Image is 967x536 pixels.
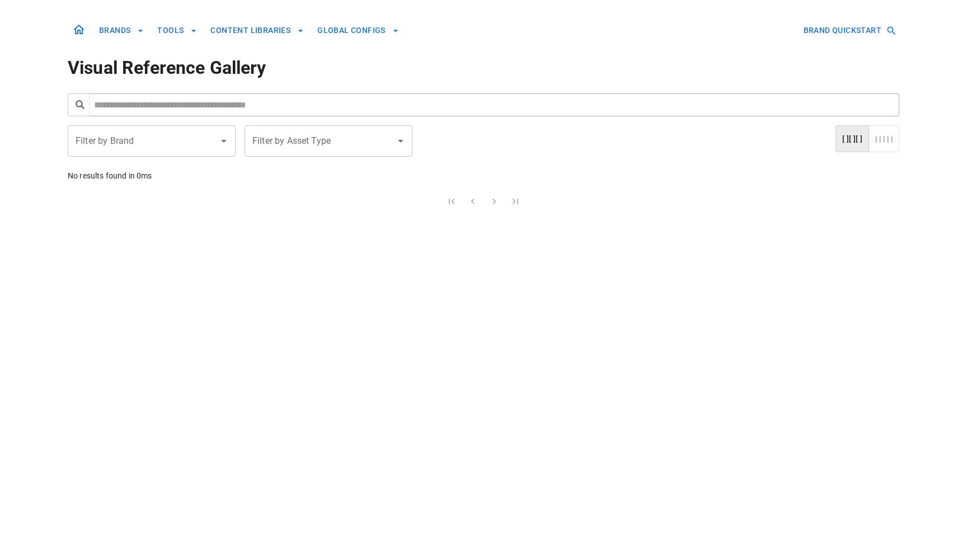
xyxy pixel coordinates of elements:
div: layout toggle [835,125,899,153]
span: No results found in 0ms [68,171,152,180]
button: Open [216,133,232,149]
nav: pagination navigation [441,192,526,210]
button: GLOBAL CONFIGS [313,20,403,41]
button: BRANDS [95,20,148,41]
button: masonry layout [869,125,899,153]
button: card layout [835,125,870,153]
button: CONTENT LIBRARIES [206,20,308,41]
button: TOOLS [153,20,201,41]
button: Open [393,133,409,149]
h1: Visual Reference Gallery [68,54,899,81]
button: BRAND QUICKSTART [799,20,899,41]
